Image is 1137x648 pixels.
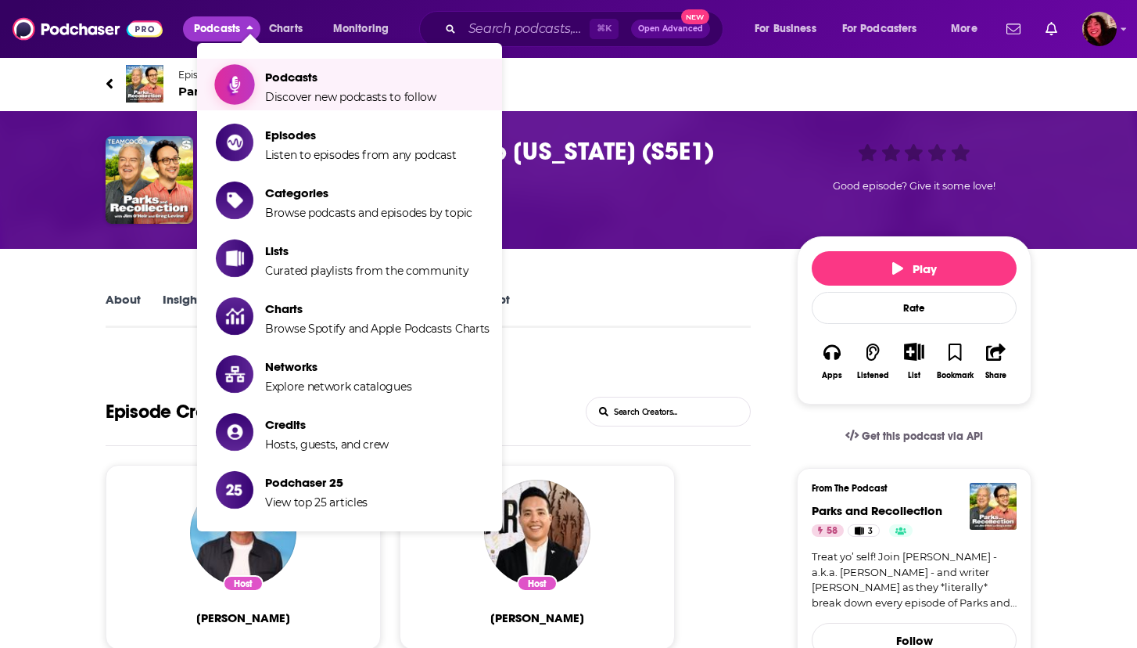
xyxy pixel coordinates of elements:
span: Good episode? Give it some love! [833,180,995,192]
div: Apps [822,371,842,380]
div: Host [517,575,558,592]
a: Parks and RecollectionEpisode from the podcastParks and Recollection58 [106,65,1031,103]
div: Host [223,575,264,592]
span: For Business [755,18,816,40]
a: Alan Yang [490,610,584,625]
a: Charts [259,16,312,41]
div: Search podcasts, credits, & more... [434,11,738,47]
a: Treat yo’ self! Join [PERSON_NAME] - a.k.a. [PERSON_NAME] - and writer [PERSON_NAME] as they *lit... [812,549,1017,610]
span: 58 [827,524,838,539]
span: Charts [265,301,490,316]
input: Search podcasts, credits, & more... [462,16,590,41]
span: Lists [265,243,468,258]
button: Apps [812,333,852,390]
img: User Profile [1082,12,1117,46]
span: Browse Spotify and Apple Podcasts Charts [265,322,490,336]
button: Show More Button [898,343,930,360]
a: 3 [848,524,880,537]
a: 58 [812,524,844,537]
span: [PERSON_NAME] [490,610,584,625]
button: Bookmark [934,333,975,390]
span: Charts [269,18,303,40]
h1: Hosts and Guests of Ms. Knope Goes to Washington (S5E1) [106,397,328,427]
span: Episodes [265,128,457,142]
span: Play [892,261,937,276]
button: Listened [852,333,893,390]
div: Rate [812,292,1017,324]
span: For Podcasters [842,18,917,40]
a: Get this podcast via API [833,417,995,455]
div: List [908,370,920,380]
button: Show profile menu [1082,12,1117,46]
span: Curated playlists from the community [265,264,468,278]
span: Hosts, guests, and crew [265,437,389,452]
img: Rob Lowe [190,480,296,586]
span: Episode from the podcast [178,69,353,81]
span: Open Advanced [638,25,703,33]
button: Play [812,251,1017,286]
img: Ms. Knope Goes to Washington (S5E1) [106,136,193,224]
a: InsightsPodchaser Pro [163,292,240,328]
a: About [106,292,141,328]
span: Get this podcast via API [862,430,983,443]
h3: From The Podcast [812,483,1004,494]
a: Show notifications dropdown [1039,16,1063,42]
div: Bookmark [937,371,974,380]
span: Podcasts [194,18,240,40]
span: More [951,18,977,40]
a: Rob Lowe [196,610,290,625]
button: Open AdvancedNew [631,20,710,38]
button: close menu [183,16,260,41]
a: Parks and Recollection [812,503,942,518]
span: Networks [265,359,411,374]
img: Podchaser - Follow, Share and Rate Podcasts [13,14,163,44]
span: Discover new podcasts to follow [265,90,436,104]
img: Parks and Recollection [126,65,163,103]
span: Categories [265,185,472,200]
button: open menu [744,16,836,41]
button: open menu [832,16,940,41]
img: Parks and Recollection [970,483,1017,530]
div: Share [985,371,1006,380]
button: open menu [940,16,997,41]
span: View top 25 articles [265,495,368,509]
span: Podchaser 25 [265,475,368,490]
a: Show notifications dropdown [1000,16,1027,42]
span: Credits [265,417,389,432]
span: Monitoring [333,18,389,40]
span: ⌘ K [590,19,619,39]
span: Listen to episodes from any podcast [265,148,457,162]
span: Podcasts [265,70,436,85]
div: Listened [857,371,889,380]
span: Explore network catalogues [265,380,411,394]
span: 3 [868,524,873,539]
span: Logged in as Kathryn-Musilek [1082,12,1117,46]
button: open menu [322,16,409,41]
span: [PERSON_NAME] [196,610,290,625]
span: Browse podcasts and episodes by topic [265,206,472,220]
div: Show More ButtonList [894,333,934,390]
span: Parks and Recollection [178,84,353,99]
button: Share [976,333,1017,390]
span: New [681,9,709,24]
